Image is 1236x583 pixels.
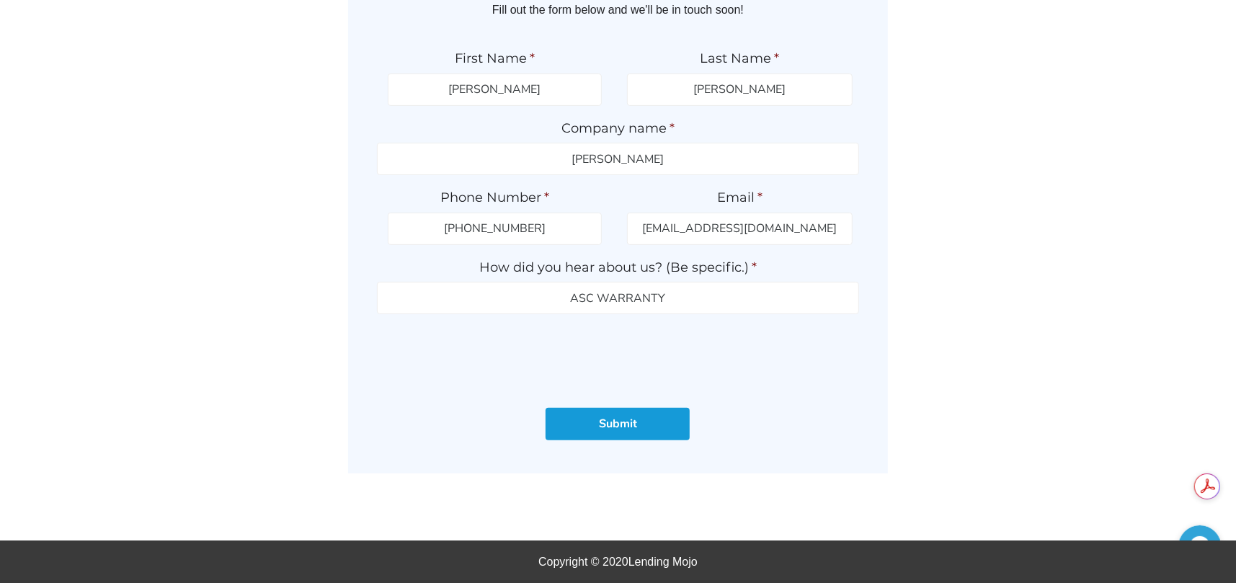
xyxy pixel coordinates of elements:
[388,50,602,67] label: First Name
[546,408,690,440] input: Submit
[508,329,727,385] iframe: reCAPTCHA
[627,50,853,67] label: Last Name
[1178,525,1222,569] iframe: chat widget
[388,190,602,206] label: Phone Number
[628,556,698,568] span: Lending Mojo
[377,120,859,137] label: Company name
[377,259,859,276] label: How did you hear about us? (Be specific.)
[627,190,853,206] label: Email
[186,551,1051,573] div: Copyright © 2020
